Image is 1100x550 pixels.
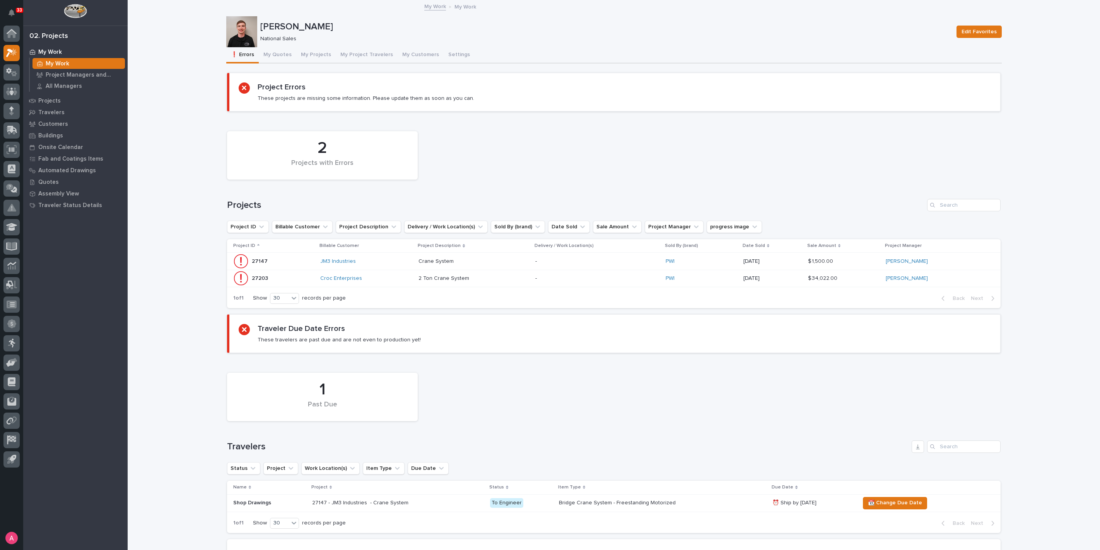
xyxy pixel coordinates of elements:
[38,98,61,105] p: Projects
[424,2,446,10] a: My Work
[23,164,128,176] a: Automated Drawings
[226,47,259,63] button: ❗ Errors
[743,275,801,282] p: [DATE]
[454,2,476,10] p: My Work
[10,9,20,22] div: Notifications33
[962,27,997,36] span: Edit Favorites
[227,270,1001,287] tr: 2720327203 Croc Enterprises 2 Ton Crane System2 Ton Crane System -PWI [DATE]$ 34,022.00$ 34,022.0...
[258,336,421,343] p: These travelers are past due and are not even to production yet!
[418,257,455,265] p: Crane System
[240,401,405,417] div: Past Due
[23,153,128,164] a: Fab and Coatings Items
[535,258,660,265] p: -
[233,500,306,506] p: Shop Drawings
[23,46,128,58] a: My Work
[227,289,250,308] p: 1 of 1
[252,274,270,282] p: 27203
[311,483,328,492] p: Project
[808,274,839,282] p: $ 34,022.00
[227,200,924,211] h1: Projects
[808,257,835,265] p: $ 1,500.00
[258,324,345,333] h2: Traveler Due Date Errors
[38,190,79,197] p: Assembly View
[489,483,504,492] p: Status
[968,295,1001,302] button: Next
[17,7,22,13] p: 33
[707,221,762,233] button: progress image
[23,130,128,141] a: Buildings
[548,221,590,233] button: Date Sold
[320,258,356,265] a: JM3 Industries
[227,221,269,233] button: Project ID
[398,47,444,63] button: My Customers
[3,5,20,21] button: Notifications
[935,295,968,302] button: Back
[227,462,260,475] button: Status
[296,47,336,63] button: My Projects
[270,519,289,527] div: 30
[38,156,103,163] p: Fab and Coatings Items
[23,199,128,211] a: Traveler Status Details
[227,494,1001,512] tr: Shop Drawings27147 - JM3 Industries - Crane SystemTo EngineerBridge Crane System - Freestanding M...
[233,483,247,492] p: Name
[336,47,398,63] button: My Project Travelers
[935,520,968,527] button: Back
[885,242,922,250] p: Project Manager
[263,462,298,475] button: Project
[666,258,675,265] a: PWI
[258,82,306,92] h2: Project Errors
[444,47,475,63] button: Settings
[259,47,296,63] button: My Quotes
[868,498,922,507] span: 📆 Change Due Date
[260,21,950,33] p: [PERSON_NAME]
[948,520,965,527] span: Back
[38,202,102,209] p: Traveler Status Details
[491,221,545,233] button: Sold By (brand)
[772,483,793,492] p: Due Date
[46,72,122,79] p: Project Managers and Engineers
[948,295,965,302] span: Back
[38,167,96,174] p: Automated Drawings
[593,221,642,233] button: Sale Amount
[253,295,267,302] p: Show
[312,500,448,506] p: 27147 - JM3 Industries - Crane System
[302,520,346,526] p: records per page
[227,253,1001,270] tr: 2714727147 JM3 Industries Crane SystemCrane System -PWI [DATE]$ 1,500.00$ 1,500.00 [PERSON_NAME]
[535,275,660,282] p: -
[29,32,68,41] div: 02. Projects
[927,199,1001,211] input: Search
[320,275,362,282] a: Croc Enterprises
[743,258,801,265] p: [DATE]
[240,159,405,175] div: Projects with Errors
[302,295,346,302] p: records per page
[3,530,20,546] button: users-avatar
[258,95,474,102] p: These projects are missing some information. Please update them as soon as you can.
[665,242,698,250] p: Sold By (brand)
[363,462,405,475] button: Item Type
[227,441,909,452] h1: Travelers
[927,440,1001,453] div: Search
[558,483,581,492] p: Item Type
[38,121,68,128] p: Customers
[408,462,449,475] button: Due Date
[418,274,471,282] p: 2 Ton Crane System
[23,188,128,199] a: Assembly View
[957,26,1002,38] button: Edit Favorites
[64,4,87,18] img: Workspace Logo
[301,462,360,475] button: Work Location(s)
[240,139,405,158] div: 2
[272,221,333,233] button: Billable Customer
[23,118,128,130] a: Customers
[30,58,128,69] a: My Work
[886,275,928,282] a: [PERSON_NAME]
[30,69,128,80] a: Project Managers and Engineers
[46,60,69,67] p: My Work
[38,179,59,186] p: Quotes
[772,500,854,506] p: ⏰ Ship by [DATE]
[38,144,83,151] p: Onsite Calendar
[418,242,461,250] p: Project Description
[233,242,255,250] p: Project ID
[240,380,405,399] div: 1
[971,295,988,302] span: Next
